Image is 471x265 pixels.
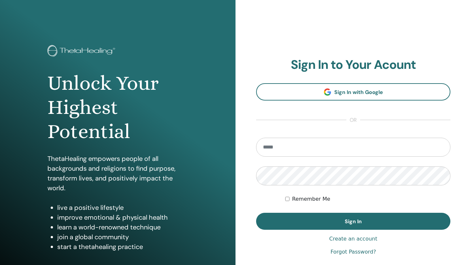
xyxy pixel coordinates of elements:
span: Sign In [345,218,362,225]
li: learn a world-renowned technique [57,222,188,232]
div: Keep me authenticated indefinitely or until I manually logout [285,195,450,203]
a: Sign In with Google [256,83,450,101]
li: improve emotional & physical health [57,212,188,222]
span: or [346,116,360,124]
h2: Sign In to Your Acount [256,57,450,72]
li: live a positive lifestyle [57,203,188,212]
button: Sign In [256,213,450,230]
h1: Unlock Your Highest Potential [47,71,188,144]
a: Forgot Password? [330,248,376,256]
span: Sign In with Google [334,89,383,96]
a: Create an account [329,235,377,243]
li: join a global community [57,232,188,242]
label: Remember Me [292,195,330,203]
p: ThetaHealing empowers people of all backgrounds and religions to find purpose, transform lives, a... [47,154,188,193]
li: start a thetahealing practice [57,242,188,252]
